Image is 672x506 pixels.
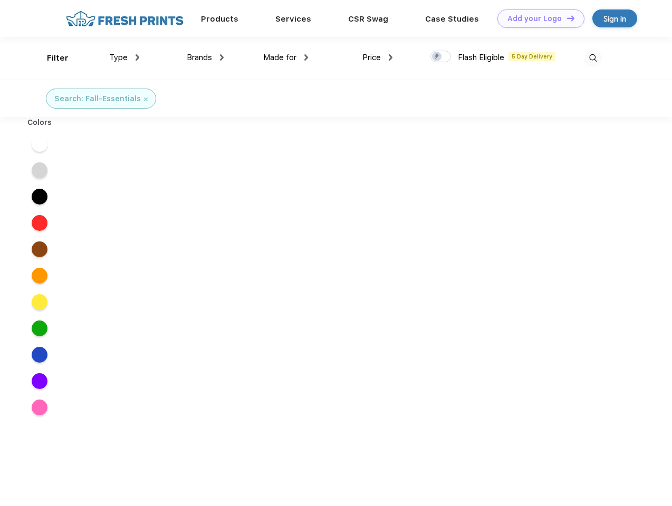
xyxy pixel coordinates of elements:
[603,13,626,25] div: Sign in
[567,15,574,21] img: DT
[584,50,602,67] img: desktop_search.svg
[201,14,238,24] a: Products
[187,53,212,62] span: Brands
[362,53,381,62] span: Price
[47,52,69,64] div: Filter
[54,93,141,104] div: Search: Fall-Essentials
[263,53,296,62] span: Made for
[508,52,555,61] span: 5 Day Delivery
[220,54,224,61] img: dropdown.png
[144,98,148,101] img: filter_cancel.svg
[20,117,60,128] div: Colors
[109,53,128,62] span: Type
[136,54,139,61] img: dropdown.png
[592,9,637,27] a: Sign in
[458,53,504,62] span: Flash Eligible
[389,54,392,61] img: dropdown.png
[507,14,562,23] div: Add your Logo
[304,54,308,61] img: dropdown.png
[63,9,187,28] img: fo%20logo%202.webp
